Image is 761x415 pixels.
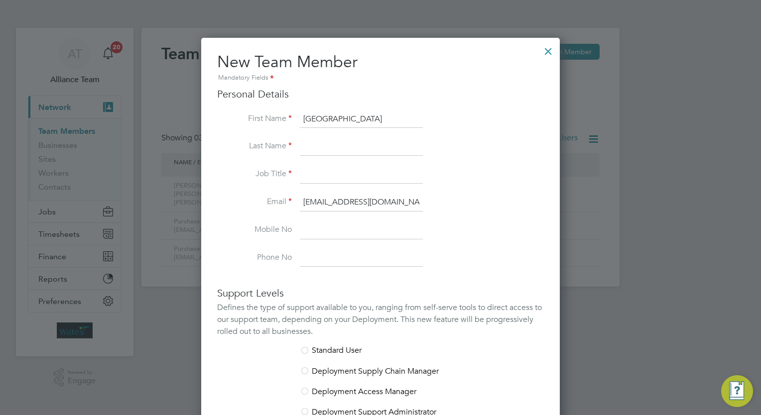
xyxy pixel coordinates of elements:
[217,224,292,235] label: Mobile No
[217,197,292,207] label: Email
[217,345,544,366] li: Standard User
[217,387,544,407] li: Deployment Access Manager
[721,375,753,407] button: Engage Resource Center
[217,88,544,101] h3: Personal Details
[217,113,292,124] label: First Name
[217,366,544,387] li: Deployment Supply Chain Manager
[217,302,544,337] div: Defines the type of support available to you, ranging from self-serve tools to direct access to o...
[217,73,544,84] div: Mandatory Fields
[217,52,544,84] h2: New Team Member
[217,169,292,179] label: Job Title
[217,141,292,151] label: Last Name
[217,287,544,300] h3: Support Levels
[217,252,292,263] label: Phone No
